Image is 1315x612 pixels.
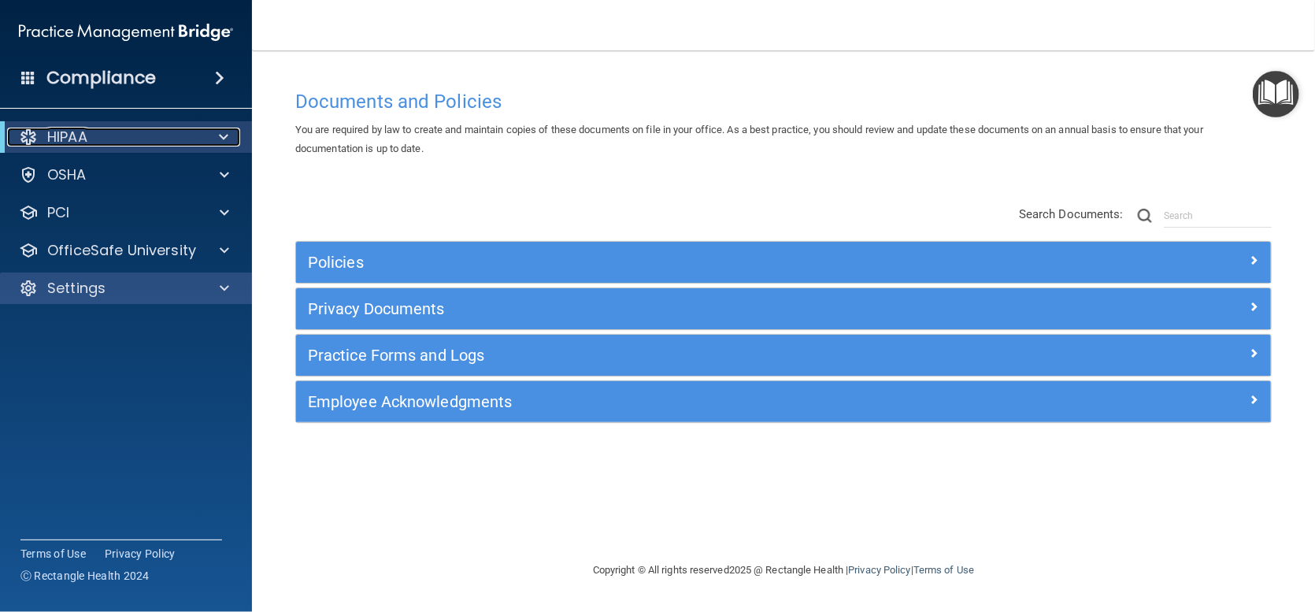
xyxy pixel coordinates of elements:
h5: Practice Forms and Logs [308,347,1016,364]
a: Privacy Policy [105,546,176,562]
h5: Employee Acknowledgments [308,393,1016,410]
a: Employee Acknowledgments [308,389,1259,414]
a: HIPAA [19,128,228,147]
div: Copyright © All rights reserved 2025 @ Rectangle Health | | [496,545,1071,595]
p: HIPAA [47,128,87,147]
h4: Compliance [46,67,156,89]
a: Privacy Documents [308,296,1259,321]
p: PCI [47,203,69,222]
span: You are required by law to create and maintain copies of these documents on file in your office. ... [295,124,1203,154]
a: Terms of Use [913,564,974,576]
a: Practice Forms and Logs [308,343,1259,368]
a: OSHA [19,165,229,184]
p: OfficeSafe University [47,241,196,260]
h4: Documents and Policies [295,91,1272,112]
span: Search Documents: [1019,207,1124,221]
a: PCI [19,203,229,222]
a: Privacy Policy [848,564,910,576]
p: OSHA [47,165,87,184]
img: ic-search.3b580494.png [1138,209,1152,223]
a: Settings [19,279,229,298]
img: PMB logo [19,17,233,48]
h5: Policies [308,254,1016,271]
a: Policies [308,250,1259,275]
p: Settings [47,279,106,298]
button: Open Resource Center [1253,71,1299,117]
a: Terms of Use [20,546,86,562]
input: Search [1164,204,1272,228]
h5: Privacy Documents [308,300,1016,317]
a: OfficeSafe University [19,241,229,260]
span: Ⓒ Rectangle Health 2024 [20,568,150,584]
